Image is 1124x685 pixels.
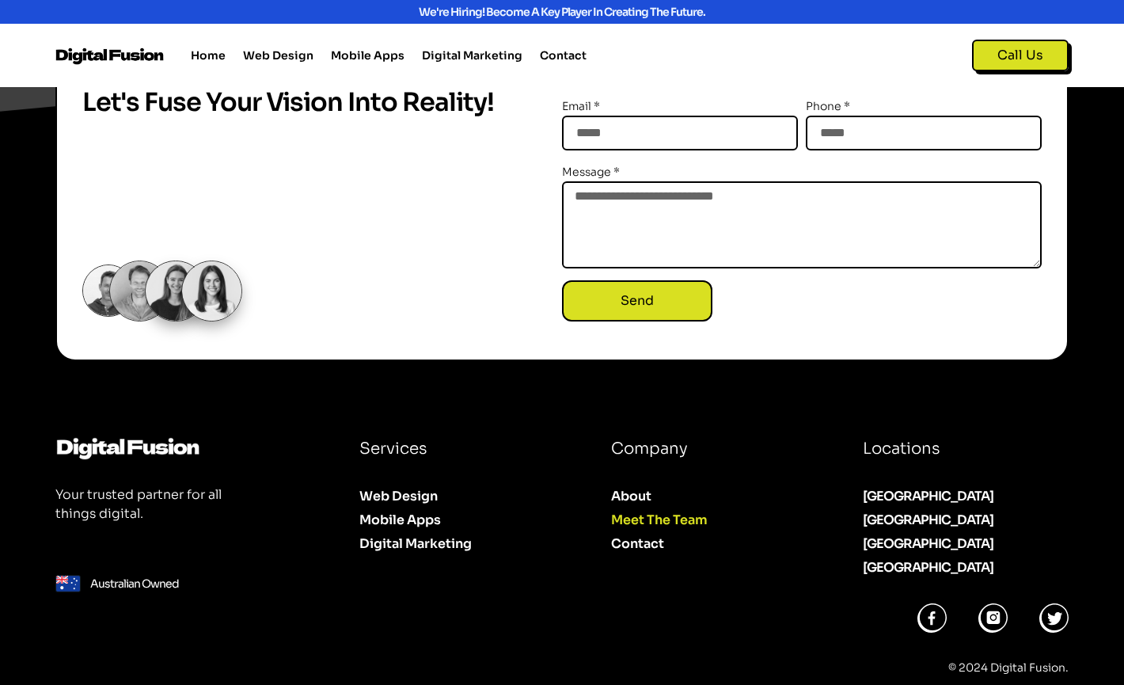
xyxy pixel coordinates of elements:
[359,532,560,556] a: Digital Marketing
[157,6,967,17] div: We're hiring! Become a key player in creating the future.
[621,293,654,309] span: Send
[243,46,313,65] a: Web Design
[863,535,1069,554] div: [GEOGRAPHIC_DATA]
[863,437,1069,461] h5: Locations
[611,508,812,532] a: Meet The Team
[863,487,1069,506] div: [GEOGRAPHIC_DATA]
[90,560,179,607] div: Australian Owned
[863,511,1069,530] div: [GEOGRAPHIC_DATA]
[948,660,1069,675] span: © 2024 Digital Fusion.
[972,40,1069,71] a: Call Us
[422,46,522,65] a: Digital Marketing
[562,280,712,322] button: Send
[562,97,600,116] label: Email
[540,46,587,65] a: Contact
[82,78,562,126] div: Let's fuse Your Vision into Reality!
[331,46,404,65] a: Mobile Apps
[611,485,812,508] a: About
[863,558,1069,577] div: [GEOGRAPHIC_DATA]
[191,46,226,65] a: Home
[611,437,812,461] h5: Company
[55,485,243,523] p: Your trusted partner for all things digital.
[359,485,560,508] a: Web Design
[359,437,560,461] h5: Services
[611,532,812,556] a: Contact
[359,508,560,532] a: Mobile Apps
[997,48,1043,63] span: Call Us
[806,97,850,116] label: Phone
[562,162,620,181] label: Message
